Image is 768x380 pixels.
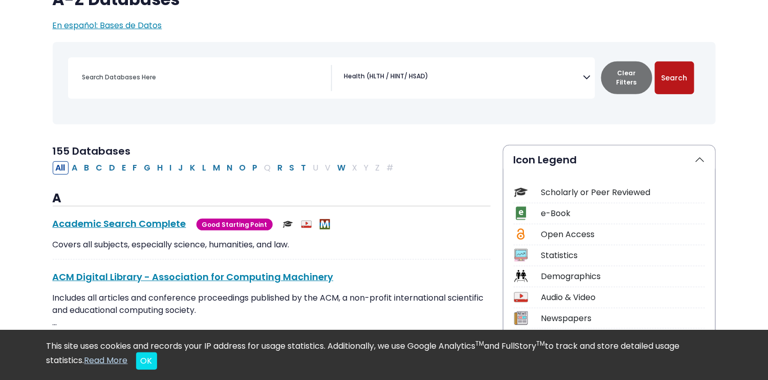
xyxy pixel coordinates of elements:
button: Filter Results B [81,161,93,175]
button: Filter Results C [93,161,106,175]
button: Filter Results P [250,161,261,175]
div: Newspapers [541,312,705,325]
img: Icon e-Book [514,206,528,220]
button: Submit for Search Results [655,61,694,94]
button: Filter Results S [287,161,298,175]
nav: Search filters [53,42,716,124]
div: Scholarly or Peer Reviewed [541,186,705,199]
img: Icon Demographics [514,269,528,283]
button: Filter Results K [187,161,199,175]
div: e-Book [541,207,705,220]
button: Filter Results H [155,161,166,175]
div: This site uses cookies and records your IP address for usage statistics. Additionally, we use Goo... [47,340,722,370]
img: Icon Statistics [514,248,528,262]
span: 155 Databases [53,144,131,158]
div: Audio & Video [541,291,705,304]
button: Filter Results G [141,161,154,175]
img: Icon Open Access [515,227,528,241]
button: Filter Results I [167,161,175,175]
textarea: Search [431,74,435,82]
button: Filter Results F [130,161,141,175]
div: Alpha-list to filter by first letter of database name [53,161,398,173]
sup: TM [476,339,485,348]
span: Good Starting Point [196,219,273,230]
div: Statistics [541,249,705,262]
button: Filter Results T [298,161,310,175]
button: Filter Results L [200,161,210,175]
li: Health (HLTH / HINT/ HSAD) [340,72,429,81]
img: Icon Audio & Video [514,290,528,304]
button: Filter Results A [69,161,81,175]
img: Scholarly or Peer Reviewed [283,219,293,229]
button: Icon Legend [503,145,715,174]
button: Filter Results N [224,161,236,175]
button: Filter Results J [175,161,187,175]
button: Filter Results E [119,161,129,175]
img: Icon Scholarly or Peer Reviewed [514,185,528,199]
button: Close [136,352,157,370]
sup: TM [537,339,545,348]
input: Search database by title or keyword [76,70,331,85]
button: Filter Results D [106,161,119,175]
img: Audio & Video [301,219,312,229]
a: ACM Digital Library - Association for Computing Machinery [53,270,334,283]
a: En español: Bases de Datos [53,19,162,31]
div: Demographics [541,270,705,283]
button: Filter Results R [275,161,286,175]
a: Academic Search Complete [53,217,186,230]
img: Icon Newspapers [514,311,528,325]
button: Clear Filters [601,61,652,94]
button: Filter Results W [335,161,349,175]
a: Read More [84,354,128,366]
button: All [53,161,69,175]
h3: A [53,191,491,206]
p: Covers all subjects, especially science, humanities, and law. [53,239,491,251]
div: Open Access [541,228,705,241]
p: Includes all articles and conference proceedings published by the ACM, a non-profit international... [53,292,491,329]
button: Filter Results O [236,161,249,175]
img: MeL (Michigan electronic Library) [320,219,330,229]
span: Health (HLTH / HINT/ HSAD) [344,72,429,81]
button: Filter Results M [210,161,224,175]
